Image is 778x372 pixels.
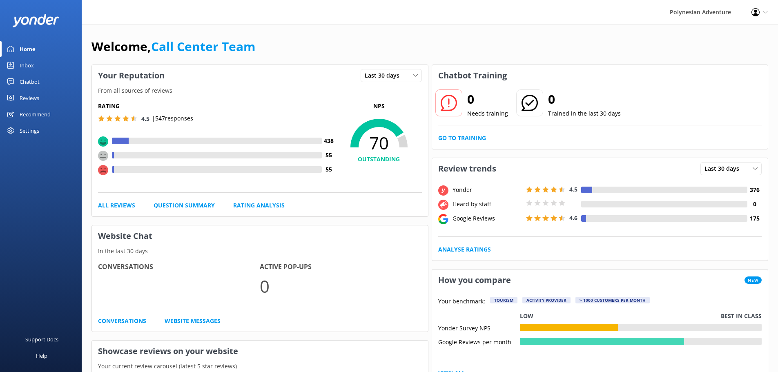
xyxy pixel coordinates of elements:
[20,106,51,123] div: Recommend
[141,115,149,123] span: 4.5
[165,316,221,325] a: Website Messages
[20,123,39,139] div: Settings
[25,331,58,347] div: Support Docs
[438,245,491,254] a: Analyse Ratings
[432,270,517,291] h3: How you compare
[92,247,428,256] p: In the last 30 days
[438,134,486,143] a: Go to Training
[322,151,336,160] h4: 55
[322,136,336,145] h4: 438
[92,362,428,371] p: Your current review carousel (latest 5 star reviews)
[522,297,571,303] div: Activity Provider
[336,102,422,111] p: NPS
[233,201,285,210] a: Rating Analysis
[704,164,744,173] span: Last 30 days
[432,65,513,86] h3: Chatbot Training
[98,316,146,325] a: Conversations
[92,86,428,95] p: From all sources of reviews
[92,341,428,362] h3: Showcase reviews on your website
[450,200,524,209] div: Heard by staff
[20,90,39,106] div: Reviews
[336,133,422,153] span: 70
[467,89,508,109] h2: 0
[20,57,34,74] div: Inbox
[260,262,421,272] h4: Active Pop-ups
[490,297,517,303] div: Tourism
[747,185,762,194] h4: 376
[450,214,524,223] div: Google Reviews
[36,347,47,364] div: Help
[98,102,336,111] h5: Rating
[322,165,336,174] h4: 55
[467,109,508,118] p: Needs training
[438,324,520,331] div: Yonder Survey NPS
[745,276,762,284] span: New
[548,109,621,118] p: Trained in the last 30 days
[154,201,215,210] a: Question Summary
[20,74,40,90] div: Chatbot
[432,158,502,179] h3: Review trends
[98,262,260,272] h4: Conversations
[450,185,524,194] div: Yonder
[569,185,577,193] span: 4.5
[98,201,135,210] a: All Reviews
[336,155,422,164] h4: OUTSTANDING
[548,89,621,109] h2: 0
[569,214,577,222] span: 4.6
[520,312,533,321] p: Low
[151,38,255,55] a: Call Center Team
[721,312,762,321] p: Best in class
[92,65,171,86] h3: Your Reputation
[92,225,428,247] h3: Website Chat
[438,338,520,345] div: Google Reviews per month
[152,114,193,123] p: | 547 responses
[260,272,421,300] p: 0
[438,297,485,307] p: Your benchmark:
[12,14,59,27] img: yonder-white-logo.png
[747,200,762,209] h4: 0
[91,37,255,56] h1: Welcome,
[575,297,650,303] div: > 1000 customers per month
[20,41,36,57] div: Home
[747,214,762,223] h4: 175
[365,71,404,80] span: Last 30 days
